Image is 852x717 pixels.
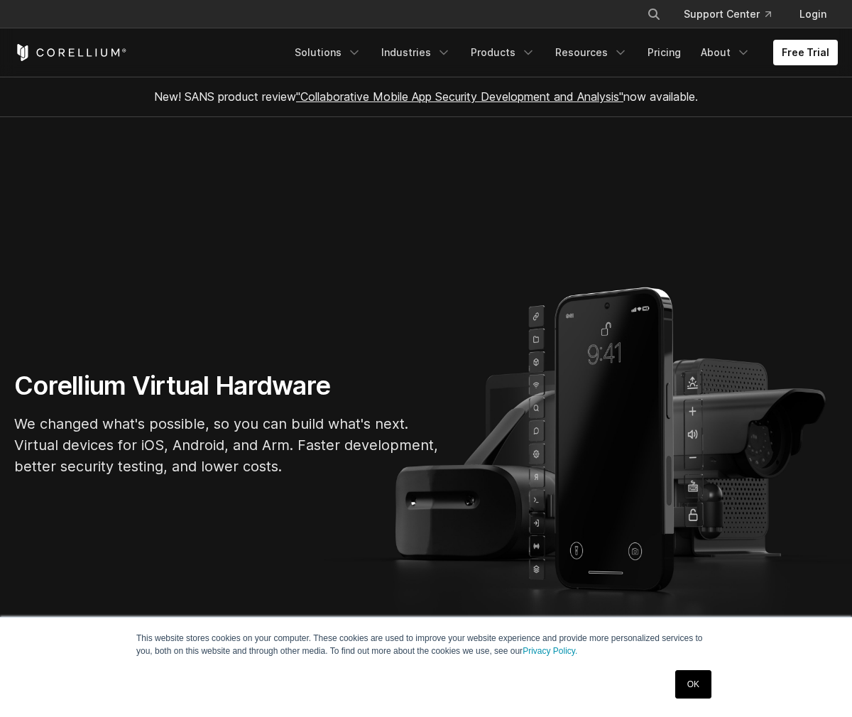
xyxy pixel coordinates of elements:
[462,40,544,65] a: Products
[136,632,716,657] p: This website stores cookies on your computer. These cookies are used to improve your website expe...
[14,370,440,402] h1: Corellium Virtual Hardware
[672,1,782,27] a: Support Center
[14,44,127,61] a: Corellium Home
[523,646,577,656] a: Privacy Policy.
[286,40,370,65] a: Solutions
[547,40,636,65] a: Resources
[154,89,698,104] span: New! SANS product review now available.
[373,40,459,65] a: Industries
[296,89,623,104] a: "Collaborative Mobile App Security Development and Analysis"
[692,40,759,65] a: About
[630,1,838,27] div: Navigation Menu
[773,40,838,65] a: Free Trial
[788,1,838,27] a: Login
[14,413,440,477] p: We changed what's possible, so you can build what's next. Virtual devices for iOS, Android, and A...
[641,1,667,27] button: Search
[639,40,689,65] a: Pricing
[675,670,711,699] a: OK
[286,40,838,65] div: Navigation Menu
